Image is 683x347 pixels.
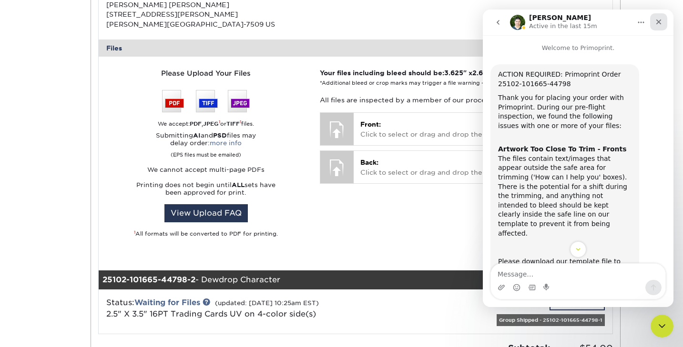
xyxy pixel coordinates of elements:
[15,126,149,229] div: The files contain text/images that appear outside the safe area for trimming ('How can I help you...
[320,80,510,86] small: *Additional bleed or crop marks may trigger a file warning –
[240,119,241,124] sup: 1
[15,84,149,121] div: Thank you for placing your order with Primoprint. During our pre-flight inspection, we found the ...
[99,297,441,324] div: Status:
[190,120,202,127] strong: PDF
[15,136,144,143] b: Artwork Too Close To Trim - Fronts
[106,181,306,197] p: Printing does not begin until sets have been approved for print.
[360,119,597,139] p: Click to select or drag and drop the file here.
[8,254,183,270] textarea: Message…
[203,120,219,127] strong: JPEG
[164,204,248,222] a: View Upload FAQ
[106,132,306,159] p: Submitting and files may delay order:
[219,119,220,124] sup: 1
[320,69,495,77] strong: Your files including bleed should be: " x "
[360,159,378,166] span: Back:
[651,315,673,337] iframe: Intercom live chat
[106,309,316,318] a: 2.5" X 3.5" 16PT Trading Cards UV on 4-color side(s)
[162,90,250,112] img: We accept: PSD, TIFF, or JPEG (JPG)
[232,181,245,188] strong: ALL
[497,314,605,326] div: Group Shipped - 25102-101665-44798-1
[106,68,306,79] div: Please Upload Your Files
[102,275,195,284] strong: 25102-101665-44798-2
[87,232,103,248] button: Scroll to bottom
[472,69,491,77] span: 2.625
[215,299,319,307] small: (updated: [DATE] 10:25am EST)
[483,10,673,307] iframe: Intercom live chat
[210,139,242,147] a: more info
[226,120,240,127] strong: TIFF
[134,230,135,235] sup: 1
[106,230,306,238] div: All formats will be converted to PDF for printing.
[163,270,179,286] button: Send a message…
[15,274,22,282] button: Upload attachment
[99,40,612,57] div: Files
[106,166,306,174] p: We cannot accept multi-page PDFs
[134,298,200,307] a: Waiting for Files
[15,60,149,79] div: ACTION REQUIRED: Primoprint Order 25102-101665-44798
[99,270,527,289] div: - Dewdrop Character
[213,132,227,139] strong: PSD
[106,120,306,128] div: We accept: , or files.
[320,95,604,105] p: All files are inspected by a member of our processing team prior to production.
[360,120,381,128] span: Front:
[193,132,201,139] strong: AI
[444,69,463,77] span: 3.625
[30,274,38,282] button: Emoji picker
[61,274,68,282] button: Start recording
[45,274,53,282] button: Gif picker
[171,147,241,159] small: (EPS files must be emailed)
[360,158,597,177] p: Click to select or drag and drop the file here.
